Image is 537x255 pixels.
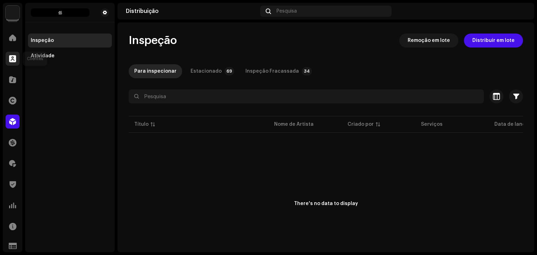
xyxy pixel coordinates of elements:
[6,6,20,20] img: c86870aa-2232-4ba3-9b41-08f587110171
[129,89,484,103] input: Pesquisa
[302,67,312,75] p-badge: 34
[28,49,112,63] re-m-nav-item: Atividade
[134,64,177,78] div: Para inspecionar
[399,34,458,48] button: Remoção em lote
[191,64,222,78] div: Estacionado
[464,34,523,48] button: Distribuir em lote
[28,34,112,48] re-m-nav-item: Inspeção
[129,34,177,48] span: Inspeção
[472,34,515,48] span: Distribuir em lote
[126,8,257,14] div: Distribuição
[277,8,297,14] span: Pesquisa
[294,200,358,207] div: There's no data to display
[224,67,234,75] p-badge: 69
[31,8,89,17] img: c6f85260-b54e-4b60-831c-5db41421b95e
[31,53,55,59] div: Atividade
[408,34,450,48] span: Remoção em lote
[245,64,299,78] div: Inspeção Fracassada
[31,38,54,43] div: Inspeção
[515,6,526,17] img: 25800e32-e94c-4f6b-8929-2acd5ee19673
